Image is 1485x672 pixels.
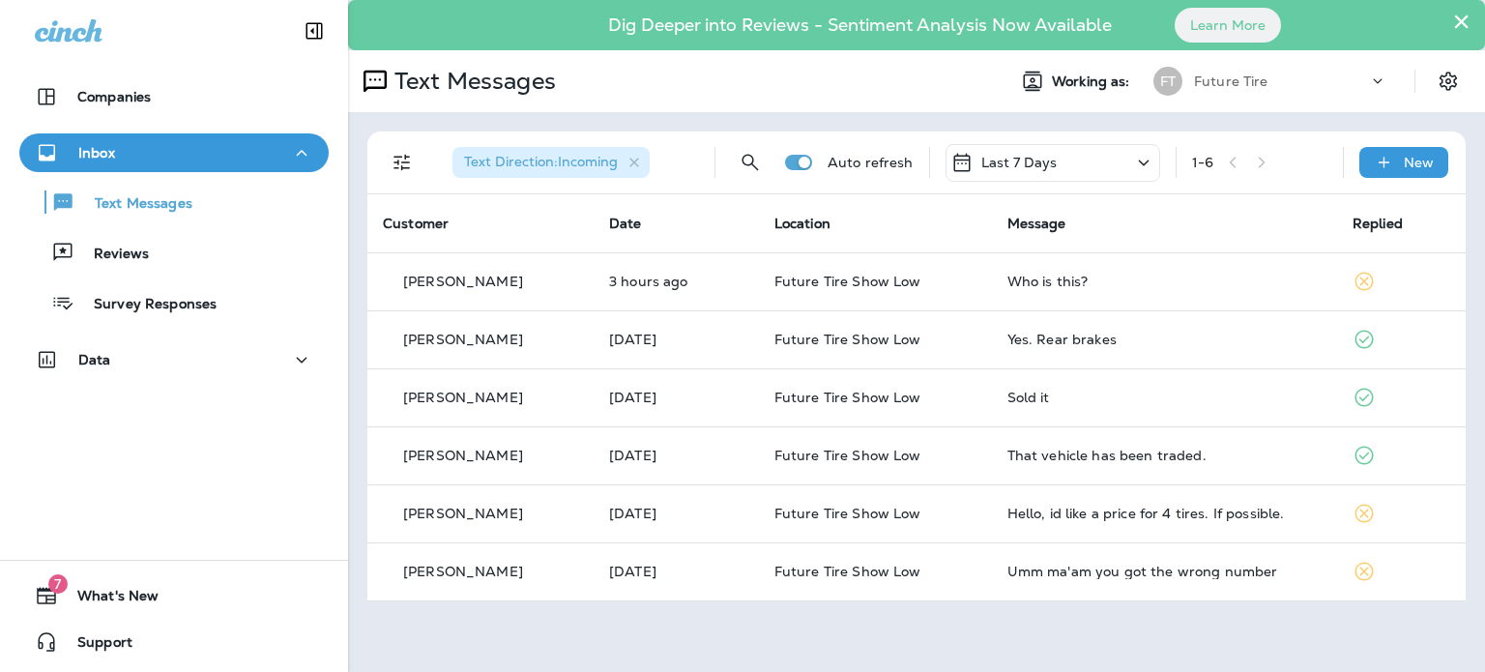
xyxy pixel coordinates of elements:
[774,505,921,522] span: Future Tire Show Low
[403,332,523,347] p: [PERSON_NAME]
[552,22,1168,28] p: Dig Deeper into Reviews - Sentiment Analysis Now Available
[19,623,329,661] button: Support
[609,448,743,463] p: Oct 4, 2025 11:50 AM
[1007,274,1322,289] div: Who is this?
[74,296,217,314] p: Survey Responses
[77,89,151,104] p: Companies
[1153,67,1182,96] div: FT
[774,331,921,348] span: Future Tire Show Low
[19,232,329,273] button: Reviews
[403,564,523,579] p: [PERSON_NAME]
[1194,73,1268,89] p: Future Tire
[19,282,329,323] button: Survey Responses
[403,274,523,289] p: [PERSON_NAME]
[58,588,159,611] span: What's New
[403,390,523,405] p: [PERSON_NAME]
[1007,448,1322,463] div: That vehicle has been traded.
[19,133,329,172] button: Inbox
[74,246,149,264] p: Reviews
[75,195,192,214] p: Text Messages
[19,576,329,615] button: 7What's New
[774,447,921,464] span: Future Tire Show Low
[1353,215,1403,232] span: Replied
[19,340,329,379] button: Data
[78,352,111,367] p: Data
[1452,6,1470,37] button: Close
[609,390,743,405] p: Oct 8, 2025 08:14 AM
[464,153,618,170] span: Text Direction : Incoming
[609,215,642,232] span: Date
[609,274,743,289] p: Oct 10, 2025 09:28 AM
[287,12,341,50] button: Collapse Sidebar
[731,143,770,182] button: Search Messages
[1007,564,1322,579] div: Umm ma'am you got the wrong number
[828,155,914,170] p: Auto refresh
[609,564,743,579] p: Oct 3, 2025 08:51 AM
[1404,155,1434,170] p: New
[774,215,830,232] span: Location
[1007,390,1322,405] div: Sold it
[774,389,921,406] span: Future Tire Show Low
[403,506,523,521] p: [PERSON_NAME]
[383,215,449,232] span: Customer
[609,332,743,347] p: Oct 9, 2025 08:11 AM
[1052,73,1134,90] span: Working as:
[383,143,422,182] button: Filters
[609,506,743,521] p: Oct 3, 2025 02:16 PM
[774,273,921,290] span: Future Tire Show Low
[1192,155,1213,170] div: 1 - 6
[78,145,115,161] p: Inbox
[1175,8,1281,43] button: Learn More
[19,182,329,222] button: Text Messages
[1007,215,1066,232] span: Message
[48,574,68,594] span: 7
[387,67,556,96] p: Text Messages
[774,563,921,580] span: Future Tire Show Low
[452,147,650,178] div: Text Direction:Incoming
[58,634,132,657] span: Support
[1007,506,1322,521] div: Hello, id like a price for 4 tires. If possible.
[1431,64,1466,99] button: Settings
[403,448,523,463] p: [PERSON_NAME]
[981,155,1058,170] p: Last 7 Days
[19,77,329,116] button: Companies
[1007,332,1322,347] div: Yes. Rear brakes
